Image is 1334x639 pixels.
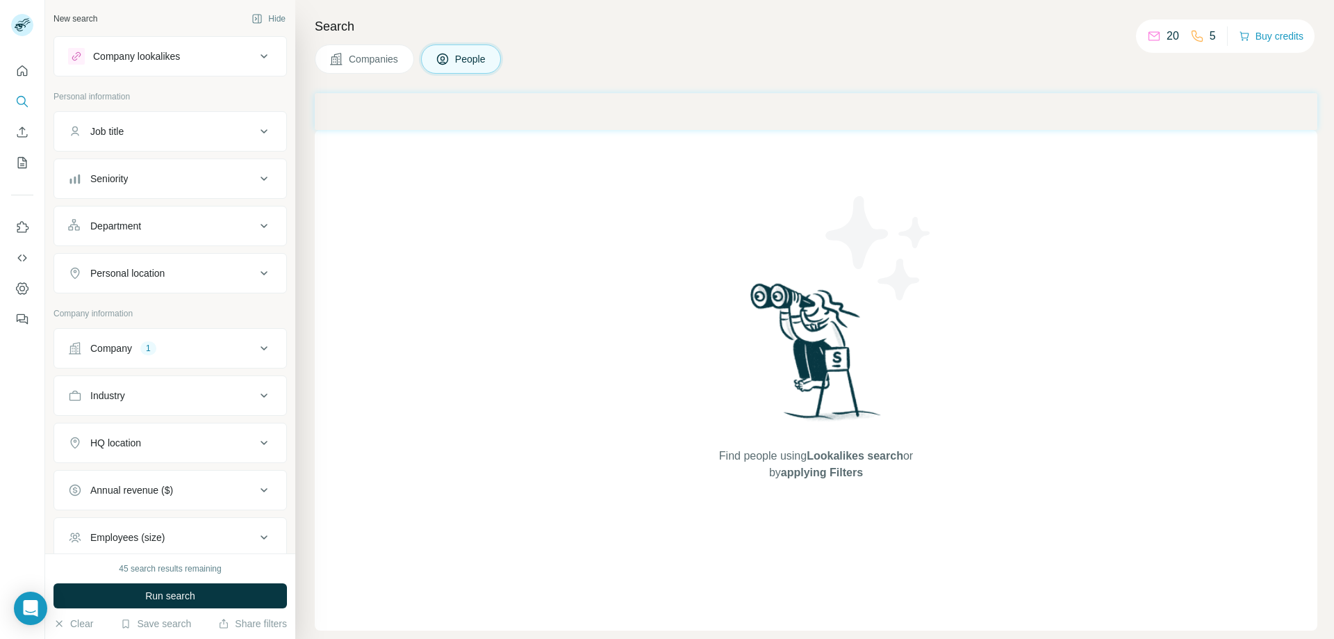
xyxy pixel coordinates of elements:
button: Use Surfe API [11,245,33,270]
p: 5 [1210,28,1216,45]
div: Company lookalikes [93,49,180,63]
button: Personal location [54,257,286,290]
button: My lists [11,150,33,175]
button: Clear [53,617,93,631]
div: 45 search results remaining [119,563,221,575]
button: Hide [242,8,295,29]
button: HQ location [54,426,286,460]
button: Department [54,209,286,243]
button: Employees (size) [54,521,286,554]
button: Company lookalikes [54,40,286,73]
div: Job title [90,124,124,138]
div: Department [90,219,141,233]
iframe: Banner [315,93,1317,130]
button: Run search [53,583,287,608]
button: Share filters [218,617,287,631]
span: Run search [145,589,195,603]
div: Industry [90,389,125,403]
button: Industry [54,379,286,412]
p: Personal information [53,90,287,103]
button: Dashboard [11,276,33,301]
img: Surfe Illustration - Stars [816,186,941,311]
div: Seniority [90,172,128,186]
div: New search [53,13,97,25]
p: Company information [53,307,287,320]
div: 1 [140,342,156,355]
button: Seniority [54,162,286,195]
button: Feedback [11,307,33,332]
button: Buy credits [1239,26,1303,46]
button: Save search [120,617,191,631]
span: applying Filters [781,467,863,478]
div: Personal location [90,266,165,280]
p: 20 [1167,28,1179,45]
h4: Search [315,17,1317,36]
div: Annual revenue ($) [90,483,173,497]
button: Company1 [54,332,286,365]
span: Find people using or by [705,448,927,481]
div: HQ location [90,436,141,450]
div: Open Intercom Messenger [14,592,47,625]
span: Companies [349,52,400,66]
button: Search [11,89,33,114]
button: Quick start [11,58,33,83]
div: Company [90,341,132,355]
img: Surfe Illustration - Woman searching with binoculars [744,280,889,435]
button: Enrich CSV [11,120,33,145]
button: Annual revenue ($) [54,474,286,507]
button: Job title [54,115,286,148]
span: Lookalikes search [807,450,903,462]
button: Use Surfe on LinkedIn [11,215,33,240]
div: Employees (size) [90,531,165,544]
span: People [455,52,487,66]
